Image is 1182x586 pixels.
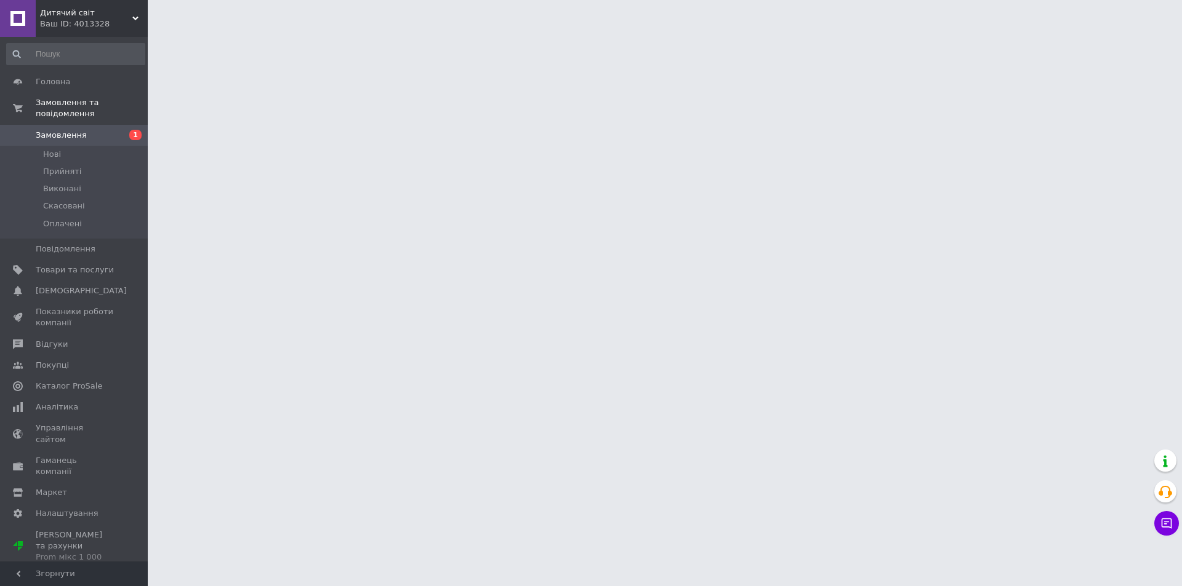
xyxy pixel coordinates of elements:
[43,166,81,177] span: Прийняті
[36,529,114,563] span: [PERSON_NAME] та рахунки
[36,130,87,141] span: Замовлення
[36,360,69,371] span: Покупці
[36,97,148,119] span: Замовлення та повідомлення
[36,508,98,519] span: Налаштування
[40,7,132,18] span: Дитячий світ
[43,183,81,194] span: Виконані
[43,218,82,229] span: Оплачені
[36,552,114,563] div: Prom мікс 1 000
[36,381,102,392] span: Каталог ProSale
[36,244,95,255] span: Повідомлення
[43,149,61,160] span: Нові
[36,285,127,296] span: [DEMOGRAPHIC_DATA]
[36,339,68,350] span: Відгуки
[36,455,114,477] span: Гаманець компанії
[36,76,70,87] span: Головна
[129,130,142,140] span: 1
[36,402,78,413] span: Аналітика
[36,264,114,275] span: Товари та послуги
[36,306,114,328] span: Показники роботи компанії
[43,200,85,212] span: Скасовані
[40,18,148,30] div: Ваш ID: 4013328
[1154,511,1179,536] button: Чат з покупцем
[36,422,114,445] span: Управління сайтом
[6,43,145,65] input: Пошук
[36,487,67,498] span: Маркет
